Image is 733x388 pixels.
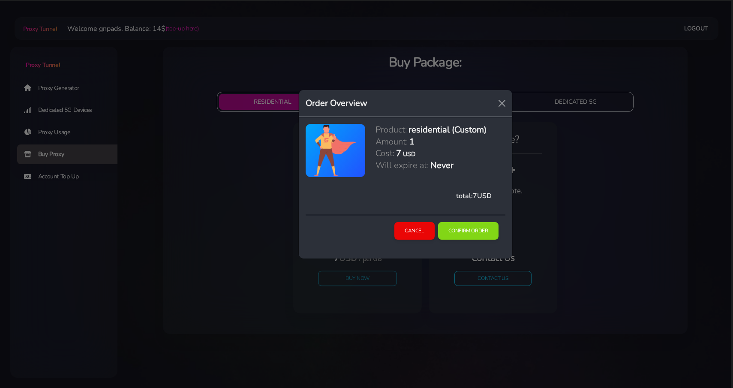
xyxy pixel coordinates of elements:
button: Cancel [394,222,435,240]
span: 7 [473,191,477,201]
h5: 1 [409,136,415,147]
button: Confirm Order [438,222,499,240]
span: total: USD [456,191,492,201]
h5: Order Overview [306,97,367,110]
h5: Never [430,159,454,171]
h5: Cost: [376,147,394,159]
h5: 7 [396,147,401,159]
iframe: Webchat Widget [691,346,722,377]
h6: USD [403,150,415,158]
h5: residential (Custom) [409,124,487,135]
h5: Product: [376,124,407,135]
button: Close [495,96,509,110]
h5: Amount: [376,136,408,147]
h5: Will expire at: [376,159,429,171]
img: antenna.png [313,124,357,177]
